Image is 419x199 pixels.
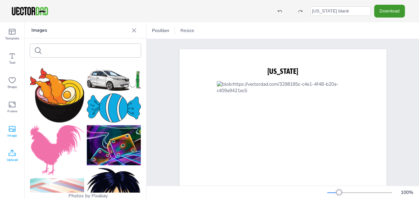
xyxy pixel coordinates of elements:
span: Image [7,133,17,138]
img: cock-1893885_150.png [30,125,84,175]
span: Text [9,60,16,65]
img: car-3321668_150.png [87,68,141,91]
button: Download [374,5,405,17]
button: Resize [178,25,197,36]
a: Pixabay [91,193,108,199]
img: given-67935_150.jpg [87,125,141,165]
img: VectorDad-1.png [11,6,49,16]
div: 100 % [399,189,415,196]
input: template name [310,6,371,16]
span: Template [5,36,19,41]
span: Shape [7,84,17,90]
span: Position [151,27,171,34]
img: candy-6887678_150.png [87,93,141,122]
div: Photos by [25,193,146,199]
span: Upload [7,157,18,163]
span: [US_STATE] [267,67,298,76]
img: noodle-3899206_150.png [30,68,84,122]
span: Frame [7,109,17,114]
p: Images [31,22,129,38]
